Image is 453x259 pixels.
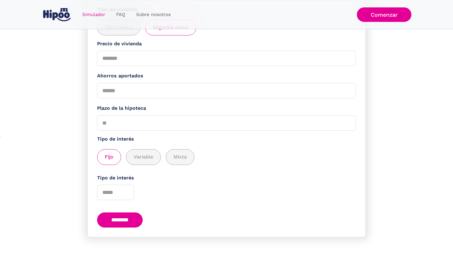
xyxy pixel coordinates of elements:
label: Tipo de interés [97,135,356,143]
a: FAQ [111,9,131,21]
span: Variable [134,153,153,161]
a: home [42,6,72,24]
span: Mixta [173,153,187,161]
label: Plazo de la hipoteca [97,105,356,112]
a: Comenzar [357,7,411,22]
label: Ahorros aportados [97,72,356,80]
a: Sobre nosotros [131,9,176,21]
label: Precio de vivienda [97,40,356,48]
span: Fijo [105,153,113,161]
a: Simulador [77,9,111,21]
label: Tipo de interés [97,174,356,182]
div: add_description_here [97,149,356,165]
